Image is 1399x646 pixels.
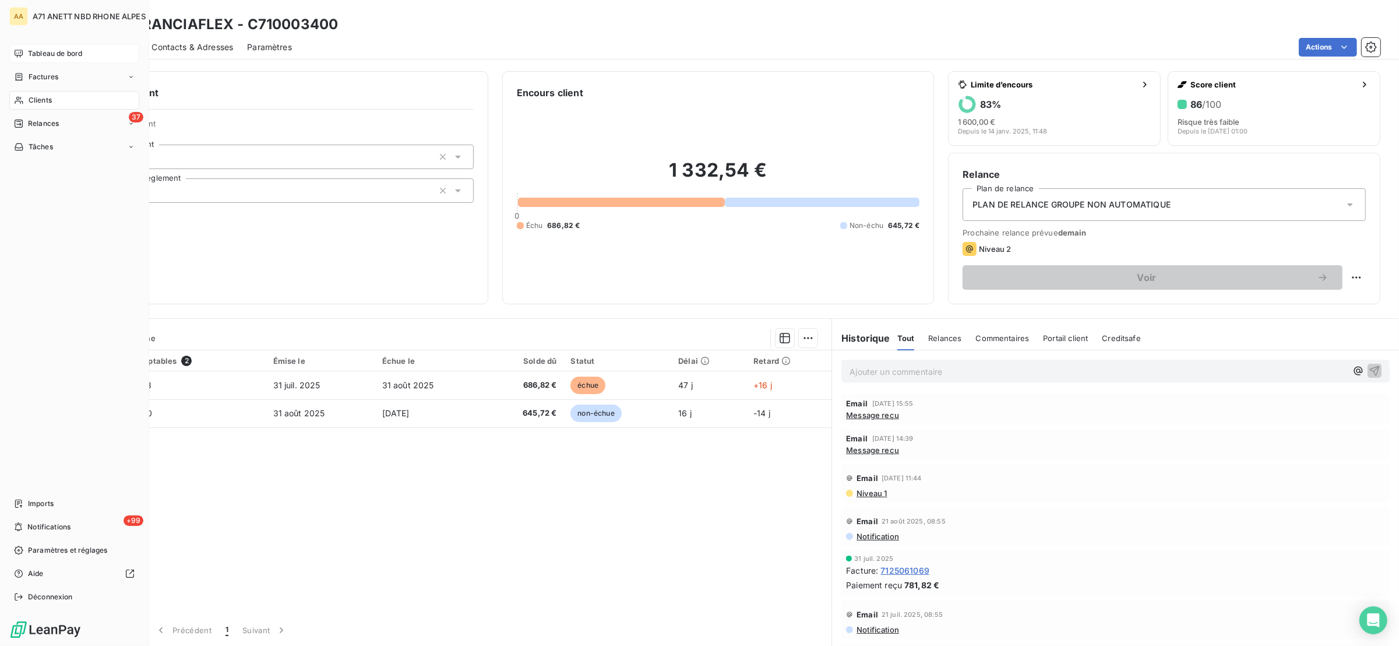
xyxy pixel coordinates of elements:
span: Message reçu [846,445,899,455]
span: Tout [897,333,915,343]
span: Email [846,434,868,443]
button: Précédent [148,618,219,643]
span: non-échue [570,405,621,422]
span: Niveau 2 [979,244,1011,254]
span: [DATE] 15:55 [872,400,914,407]
span: 21 août 2025, 08:55 [882,518,946,525]
button: Voir [963,265,1342,290]
span: 37 [129,112,143,122]
span: Depuis le [DATE] 01:00 [1178,128,1248,135]
span: Factures [29,72,58,82]
span: Relances [28,118,59,129]
span: /100 [1202,99,1221,110]
div: Échue le [382,356,477,366]
span: Score client [1190,80,1355,89]
span: [DATE] 14:39 [872,435,914,442]
span: Email [846,399,868,408]
span: Paramètres et réglages [28,545,107,556]
h6: 83 % [980,99,1001,110]
button: Actions [1299,38,1357,57]
span: 686,82 € [547,220,580,231]
span: Paramètres [247,41,292,53]
span: Échu [526,220,543,231]
span: Imports [28,498,54,509]
span: 31 juil. 2025 [273,380,320,390]
div: Délai [678,356,739,366]
div: Solde dû [491,356,556,366]
span: 47 j [678,380,693,390]
span: demain [1058,228,1087,237]
span: Tableau de bord [28,48,82,59]
span: 7125061069 [880,564,929,577]
span: Paiement reçu [846,579,902,591]
span: Notification [855,532,899,541]
h6: Encours client [517,86,583,100]
span: Email [857,473,878,483]
span: Niveau 1 [855,489,887,498]
span: -14 j [753,408,770,418]
span: Tâches [29,142,53,152]
span: 16 j [678,408,692,418]
span: Propriétés Client [94,119,474,135]
h3: STE FRANCIAFLEX - C710003400 [103,14,338,35]
span: Risque très faible [1178,117,1239,127]
span: Creditsafe [1102,333,1141,343]
span: [DATE] 11:44 [882,475,922,482]
span: Portail client [1043,333,1088,343]
span: 781,82 € [904,579,939,591]
span: Commentaires [976,333,1030,343]
span: Clients [29,95,52,106]
div: Retard [753,356,824,366]
span: [DATE] [382,408,410,418]
span: +16 j [753,380,772,390]
span: échue [570,377,605,394]
span: A71 ANETT NBD RHONE ALPES [33,12,146,21]
div: Pièces comptables [104,356,259,366]
span: Email [857,517,878,526]
span: 31 juil. 2025 [854,555,893,562]
h2: 1 332,54 € [517,159,920,194]
button: Limite d’encours83%1 600,00 €Depuis le 14 janv. 2025, 11:48 [948,71,1161,146]
span: Déconnexion [28,592,73,602]
h6: Informations client [71,86,474,100]
span: 686,82 € [491,380,556,391]
span: 0 [515,211,520,220]
div: Open Intercom Messenger [1359,606,1387,634]
button: Score client86/100Risque très faibleDepuis le [DATE] 01:00 [1168,71,1380,146]
span: +99 [124,515,143,526]
button: Suivant [235,618,294,643]
span: PLAN DE RELANCE GROUPE NON AUTOMATIQUE [972,199,1171,210]
span: Voir [977,273,1317,282]
span: 21 juil. 2025, 08:55 [882,611,943,618]
span: Facture : [846,564,878,577]
button: 1 [219,618,235,643]
span: Non-échu [850,220,883,231]
span: 2 [181,356,192,366]
span: Contacts & Adresses [151,41,233,53]
span: Relances [928,333,961,343]
span: 1 [225,624,228,636]
h6: 86 [1190,99,1221,110]
span: Aide [28,568,44,579]
div: AA [9,7,28,26]
span: Notifications [27,522,71,532]
span: 645,72 € [491,408,556,419]
span: 31 août 2025 [273,408,325,418]
span: 1 600,00 € [958,117,995,127]
span: Notification [855,625,899,634]
span: 31 août 2025 [382,380,434,390]
h6: Relance [963,167,1366,181]
span: Message reçu [846,410,899,420]
h6: Historique [832,331,890,345]
span: Email [857,610,878,619]
span: Prochaine relance prévue [963,228,1366,237]
img: Logo LeanPay [9,620,82,639]
div: Émise le [273,356,368,366]
a: Aide [9,564,139,583]
span: 645,72 € [888,220,919,231]
span: Limite d’encours [971,80,1136,89]
div: Statut [570,356,664,366]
